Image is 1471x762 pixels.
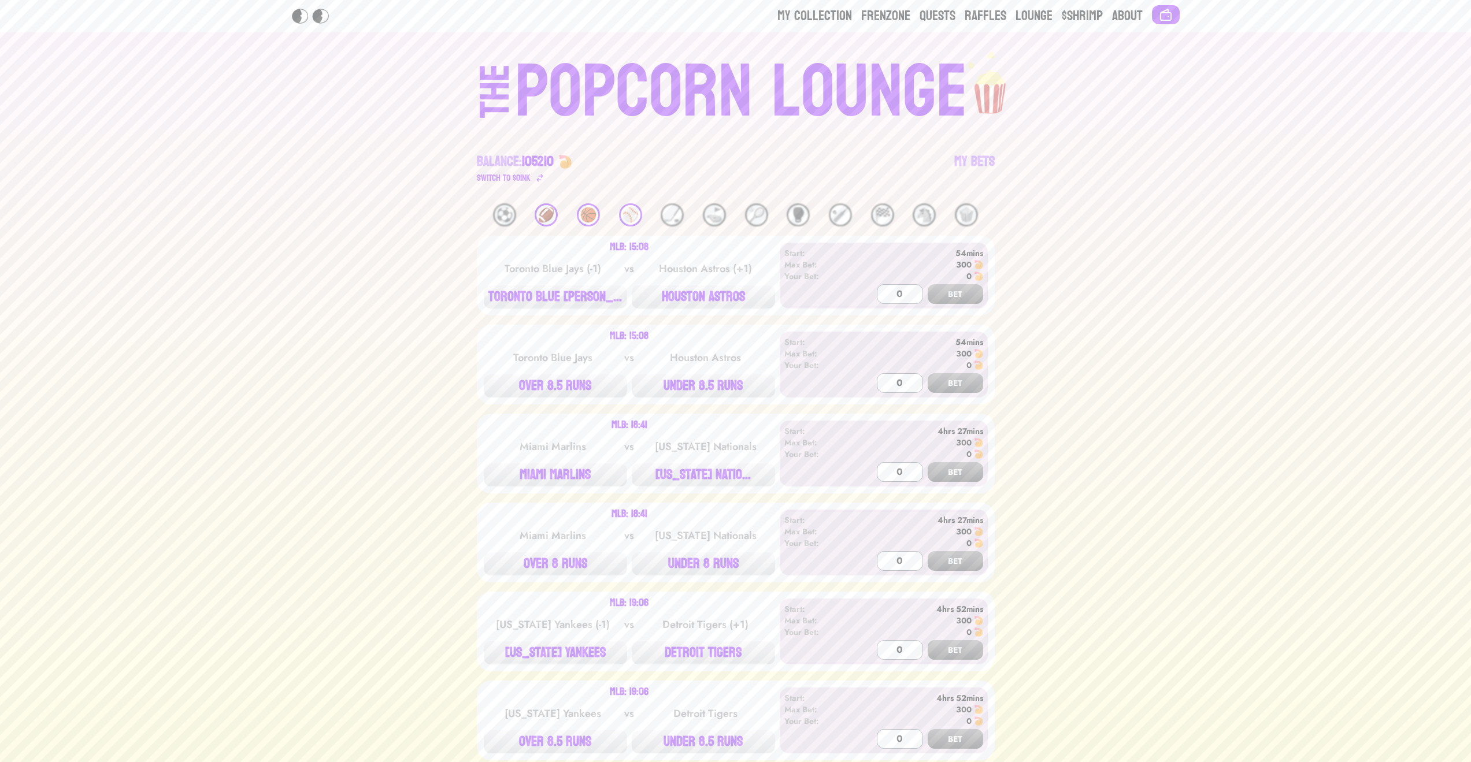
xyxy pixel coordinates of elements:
div: ⚾️ [619,203,642,226]
div: 300 [956,526,972,537]
div: Toronto Blue Jays [494,350,611,366]
div: Miami Marlins [494,438,611,455]
div: 300 [956,704,972,715]
a: My Collection [777,7,852,25]
div: 0 [966,448,972,460]
img: 🍤 [974,349,983,358]
div: vs [622,438,636,455]
div: Houston Astros [647,350,764,366]
img: popcorn [968,51,1015,116]
div: 🐴 [913,203,936,226]
div: Max Bet: [784,437,851,448]
div: Balance: [477,153,554,171]
div: Miami Marlins [494,527,611,544]
button: BET [928,640,983,660]
button: TORONTO BLUE [PERSON_NAME]... [484,285,627,308]
div: 0 [966,359,972,371]
button: OVER 8.5 RUNS [484,374,627,397]
div: Start: [784,692,851,704]
button: DETROIT TIGERS [632,641,775,664]
img: 🍤 [974,360,983,370]
img: Connect wallet [1159,8,1173,22]
div: MLB: 18:41 [612,421,647,430]
div: Detroit Tigers [647,705,764,722]
div: 🏁 [871,203,894,226]
button: UNDER 8.5 RUNS [632,374,775,397]
div: vs [622,350,636,366]
div: Start: [784,425,851,437]
div: ⛳️ [703,203,726,226]
div: 🏈 [535,203,558,226]
div: [US_STATE] Nationals [647,438,764,455]
div: Your Bet: [784,270,851,282]
button: BET [928,551,983,571]
div: Your Bet: [784,359,851,371]
div: 300 [956,348,972,359]
div: Detroit Tigers (+1) [647,616,764,633]
button: [US_STATE] NATIO... [632,463,775,486]
div: vs [622,261,636,277]
img: 🍤 [974,272,983,281]
div: Max Bet: [784,615,851,626]
span: 105210 [522,149,554,174]
img: 🍤 [974,449,983,459]
img: 🍤 [974,627,983,637]
a: Raffles [965,7,1006,25]
img: 🍤 [974,705,983,714]
div: MLB: 19:06 [610,687,649,697]
div: 4hrs 52mins [850,603,983,615]
div: Max Bet: [784,259,851,270]
div: 🥊 [787,203,810,226]
div: 🎾 [745,203,768,226]
div: MLB: 15:08 [610,332,649,341]
div: 300 [956,259,972,270]
div: Max Bet: [784,348,851,359]
div: Start: [784,603,851,615]
div: 4hrs 27mins [850,514,983,526]
a: Frenzone [861,7,910,25]
button: UNDER 8 RUNS [632,552,775,575]
div: Your Bet: [784,715,851,727]
img: 🍤 [974,716,983,726]
a: Lounge [1016,7,1053,25]
div: [US_STATE] Yankees [494,705,611,722]
div: 4hrs 27mins [850,425,983,437]
div: 4hrs 52mins [850,692,983,704]
button: OVER 8 RUNS [484,552,627,575]
a: Quests [920,7,955,25]
a: THEPOPCORN LOUNGEpopcorn [380,51,1092,129]
button: OVER 8.5 RUNS [484,730,627,753]
div: 🏒 [661,203,684,226]
button: BET [928,284,983,304]
div: MLB: 15:08 [610,243,649,252]
div: ⚽️ [493,203,516,226]
div: vs [622,616,636,633]
button: BET [928,729,983,749]
img: 🍤 [974,260,983,269]
div: MLB: 19:06 [610,599,649,608]
button: BET [928,462,983,482]
a: $Shrimp [1062,7,1103,25]
div: MLB: 18:41 [612,510,647,519]
div: Switch to $ OINK [477,171,531,185]
div: vs [622,527,636,544]
a: About [1112,7,1143,25]
div: Start: [784,336,851,348]
div: Max Bet: [784,526,851,537]
div: Max Bet: [784,704,851,715]
div: 300 [956,615,972,626]
div: 0 [966,270,972,282]
button: MIAMI MARLINS [484,463,627,486]
img: 🍤 [974,538,983,548]
div: 0 [966,715,972,727]
div: Your Bet: [784,448,851,460]
div: 300 [956,437,972,448]
img: 🍤 [974,527,983,536]
button: BET [928,373,983,393]
div: 0 [966,537,972,549]
div: 54mins [850,336,983,348]
div: 54mins [850,247,983,259]
div: Houston Astros (+1) [647,261,764,277]
div: vs [622,705,636,722]
div: 0 [966,626,972,638]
